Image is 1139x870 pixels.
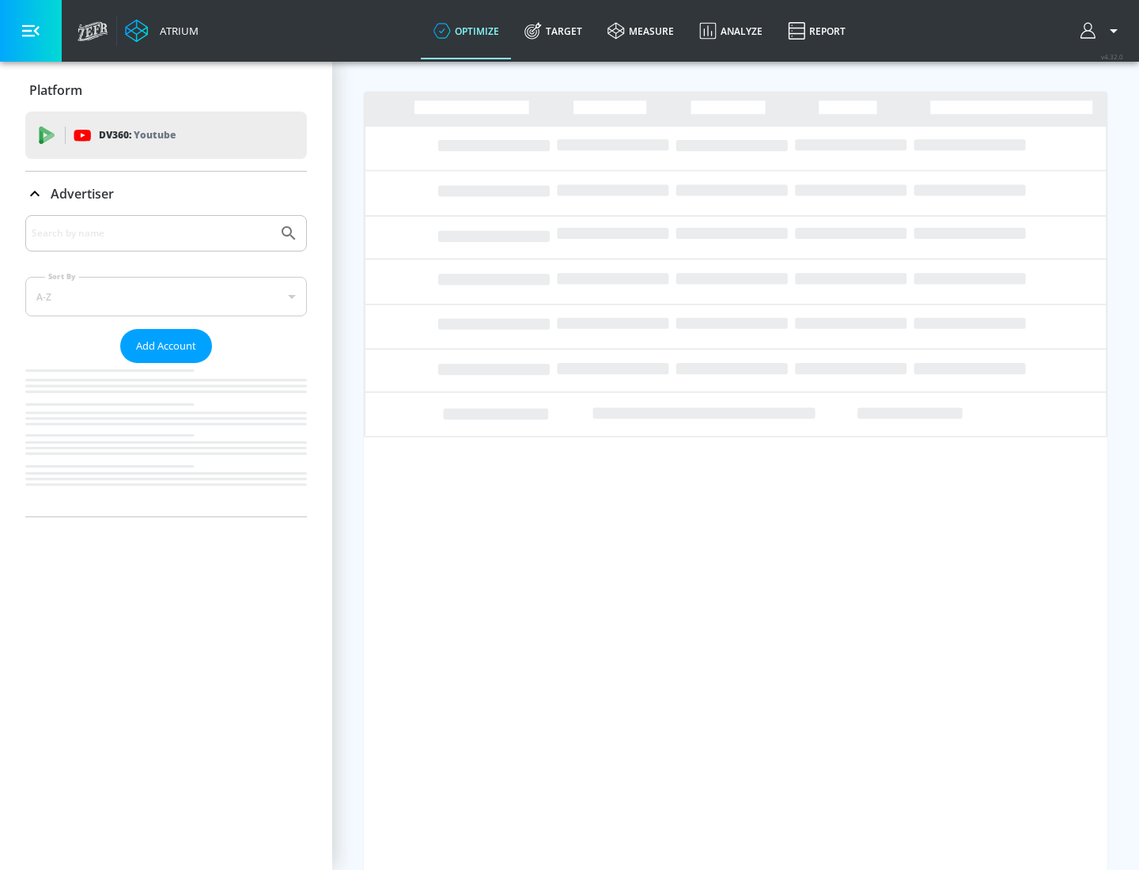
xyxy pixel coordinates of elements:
div: Platform [25,68,307,112]
div: A-Z [25,277,307,316]
p: Platform [29,81,82,99]
a: Target [512,2,595,59]
a: optimize [421,2,512,59]
span: Add Account [136,337,196,355]
div: Advertiser [25,215,307,516]
p: DV360: [99,127,176,144]
a: measure [595,2,687,59]
nav: list of Advertiser [25,363,307,516]
button: Add Account [120,329,212,363]
a: Analyze [687,2,775,59]
a: Atrium [125,19,199,43]
label: Sort By [45,271,79,282]
a: Report [775,2,858,59]
div: Atrium [153,24,199,38]
div: Advertiser [25,172,307,216]
div: DV360: Youtube [25,112,307,159]
p: Youtube [134,127,176,143]
p: Advertiser [51,185,114,202]
span: v 4.32.0 [1101,52,1123,61]
input: Search by name [32,223,271,244]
